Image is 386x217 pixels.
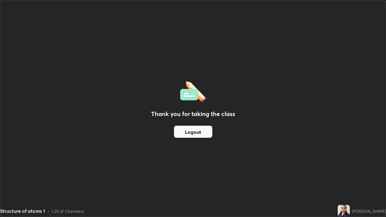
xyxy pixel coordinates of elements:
div: L33 of Chemistry [52,208,84,214]
h2: Thank you for taking the class [151,109,235,118]
button: Logout [174,126,212,138]
div: [PERSON_NAME] [352,208,386,214]
img: offlineFeedback.1438e8b3.svg [180,79,206,102]
div: • [47,208,49,214]
img: 99fb6511f09f4fb6abd8e3fdd64d117b.jpg [338,205,350,217]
